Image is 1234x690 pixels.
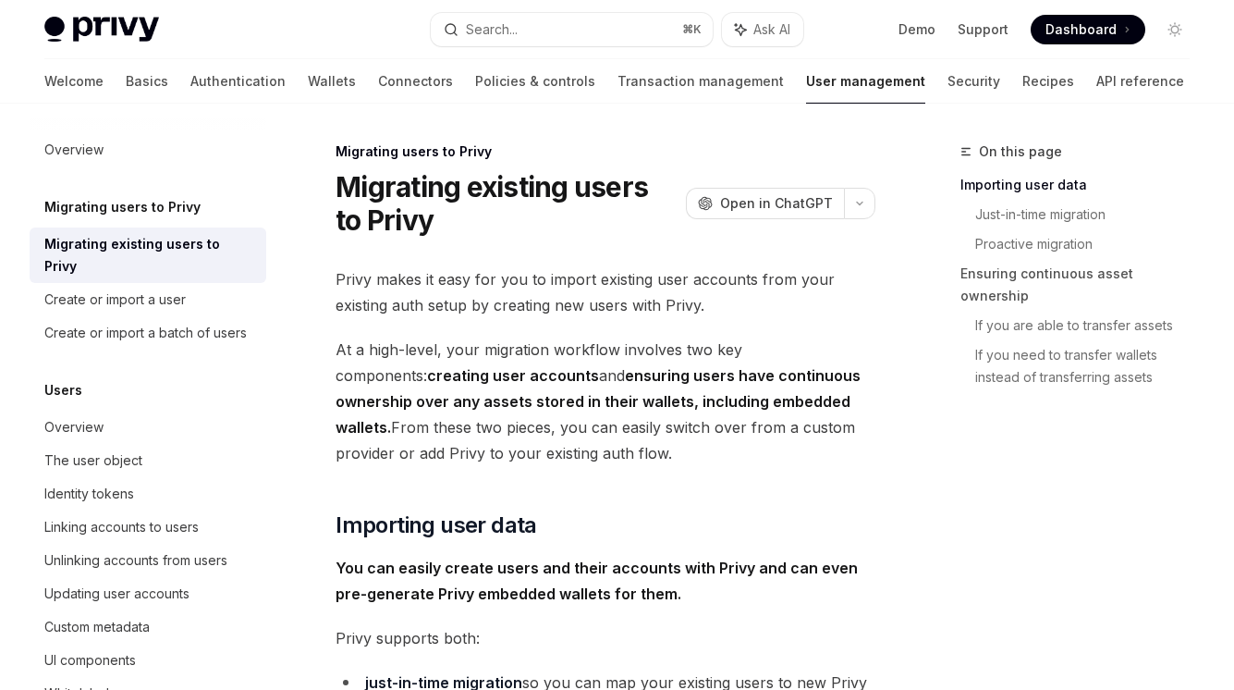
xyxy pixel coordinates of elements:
[44,59,104,104] a: Welcome
[30,577,266,610] a: Updating user accounts
[44,139,104,161] div: Overview
[30,477,266,511] a: Identity tokens
[44,416,104,438] div: Overview
[44,289,186,311] div: Create or import a user
[427,366,599,385] strong: creating user accounts
[44,516,199,538] div: Linking accounts to users
[190,59,286,104] a: Authentication
[898,20,935,39] a: Demo
[30,610,266,644] a: Custom metadata
[975,229,1204,259] a: Proactive migration
[30,644,266,677] a: UI components
[336,366,861,437] strong: ensuring users have continuous ownership over any assets stored in their wallets, including embed...
[975,340,1204,392] a: If you need to transfer wallets instead of transferring assets
[336,337,875,466] span: At a high-level, your migration workflow involves two key components: and From these two pieces, ...
[806,59,925,104] a: User management
[336,142,875,161] div: Migrating users to Privy
[44,649,136,672] div: UI components
[431,13,712,46] button: Search...⌘K
[475,59,595,104] a: Policies & controls
[30,411,266,444] a: Overview
[44,549,227,572] div: Unlinking accounts from users
[44,196,201,218] h5: Migrating users to Privy
[44,322,247,344] div: Create or import a batch of users
[30,283,266,316] a: Create or import a user
[979,141,1062,163] span: On this page
[336,625,875,651] span: Privy supports both:
[722,13,803,46] button: Ask AI
[44,450,142,472] div: The user object
[336,511,537,540] span: Importing user data
[1160,15,1190,44] button: Toggle dark mode
[682,22,702,37] span: ⌘ K
[1045,20,1117,39] span: Dashboard
[975,311,1204,340] a: If you are able to transfer assets
[30,228,266,283] a: Migrating existing users to Privy
[44,379,82,401] h5: Users
[44,233,255,277] div: Migrating existing users to Privy
[975,200,1204,229] a: Just-in-time migration
[960,259,1204,311] a: Ensuring continuous asset ownership
[960,170,1204,200] a: Importing user data
[466,18,518,41] div: Search...
[126,59,168,104] a: Basics
[30,544,266,577] a: Unlinking accounts from users
[947,59,1000,104] a: Security
[686,188,844,219] button: Open in ChatGPT
[30,316,266,350] a: Create or import a batch of users
[958,20,1008,39] a: Support
[44,17,159,43] img: light logo
[336,266,875,318] span: Privy makes it easy for you to import existing user accounts from your existing auth setup by cre...
[1031,15,1145,44] a: Dashboard
[378,59,453,104] a: Connectors
[30,444,266,477] a: The user object
[44,483,134,505] div: Identity tokens
[336,170,678,237] h1: Migrating existing users to Privy
[720,194,833,213] span: Open in ChatGPT
[1022,59,1074,104] a: Recipes
[44,616,150,638] div: Custom metadata
[44,583,189,605] div: Updating user accounts
[30,133,266,166] a: Overview
[308,59,356,104] a: Wallets
[1096,59,1184,104] a: API reference
[753,20,790,39] span: Ask AI
[336,559,858,603] strong: You can easily create users and their accounts with Privy and can even pre-generate Privy embedde...
[30,511,266,544] a: Linking accounts to users
[617,59,784,104] a: Transaction management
